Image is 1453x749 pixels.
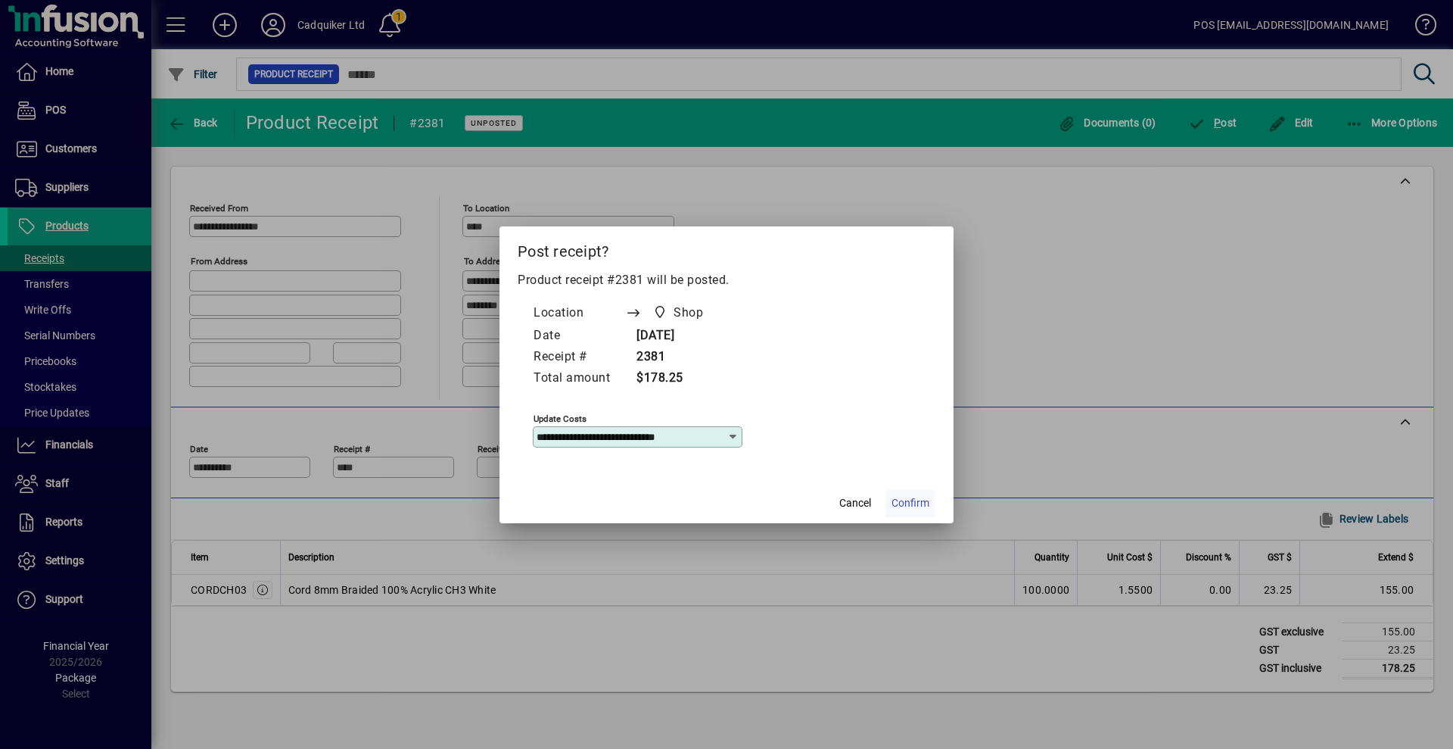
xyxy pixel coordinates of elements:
[885,490,935,517] button: Confirm
[499,226,954,270] h2: Post receipt?
[649,302,709,323] span: Shop
[533,301,625,326] td: Location
[831,490,879,517] button: Cancel
[891,495,929,511] span: Confirm
[674,304,703,322] span: Shop
[625,347,732,368] td: 2381
[839,495,871,511] span: Cancel
[533,326,625,347] td: Date
[518,271,935,289] p: Product receipt #2381 will be posted.
[534,413,586,423] mat-label: Update costs
[625,326,732,347] td: [DATE]
[625,368,732,389] td: $178.25
[533,347,625,368] td: Receipt #
[533,368,625,389] td: Total amount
